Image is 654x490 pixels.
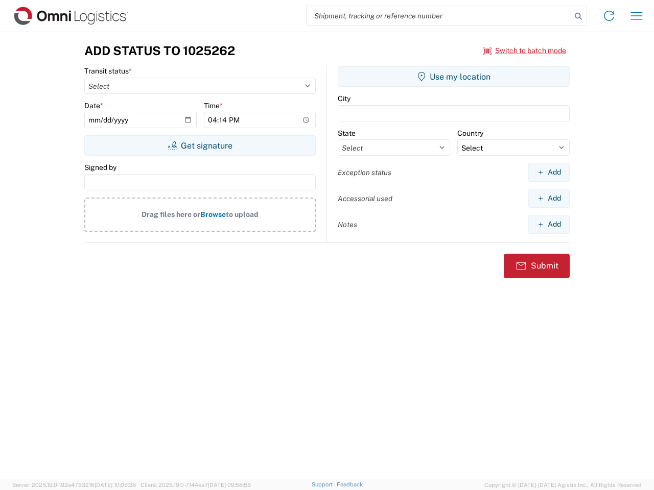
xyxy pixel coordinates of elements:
[338,220,357,229] label: Notes
[484,480,642,489] span: Copyright © [DATE]-[DATE] Agistix Inc., All Rights Reserved
[528,189,570,208] button: Add
[338,94,351,103] label: City
[204,101,223,110] label: Time
[142,210,200,218] span: Drag files here or
[84,101,103,110] label: Date
[338,66,570,87] button: Use my location
[200,210,226,218] span: Browse
[483,42,566,59] button: Switch to batch mode
[84,163,116,172] label: Signed by
[208,482,251,488] span: [DATE] 09:58:55
[95,482,136,488] span: [DATE] 10:05:38
[226,210,259,218] span: to upload
[141,482,251,488] span: Client: 2025.19.0-7f44ea7
[84,66,132,76] label: Transit status
[528,215,570,234] button: Add
[312,481,337,487] a: Support
[84,135,316,156] button: Get signature
[12,482,136,488] span: Server: 2025.19.0-192a4753216
[338,168,391,177] label: Exception status
[338,129,356,138] label: State
[307,6,571,26] input: Shipment, tracking or reference number
[504,254,570,278] button: Submit
[338,194,392,203] label: Accessorial used
[457,129,483,138] label: Country
[528,163,570,182] button: Add
[84,43,235,58] h3: Add Status to 1025262
[337,481,363,487] a: Feedback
